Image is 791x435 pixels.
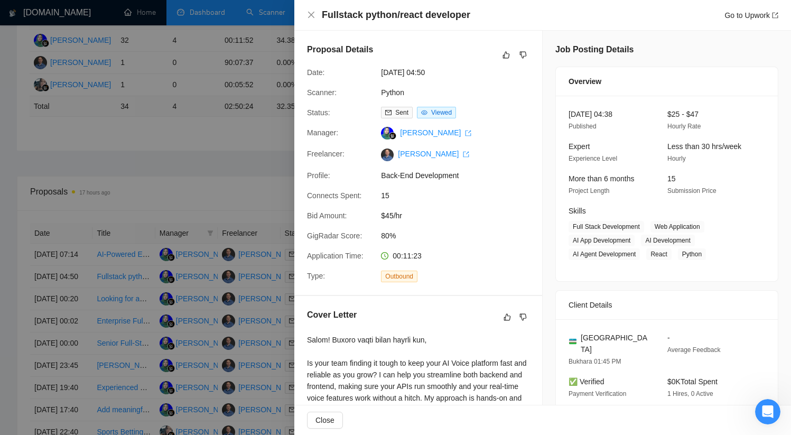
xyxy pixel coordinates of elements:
[667,377,718,386] span: $0K Total Spent
[463,151,469,158] span: export
[431,109,452,116] span: Viewed
[569,123,597,130] span: Published
[465,130,471,136] span: export
[307,88,337,97] span: Scanner:
[381,88,404,97] a: Python
[667,155,686,162] span: Hourly
[569,338,576,345] img: 🇺🇿
[569,76,601,87] span: Overview
[569,155,617,162] span: Experience Level
[755,399,780,424] iframe: Intercom live chat
[650,221,704,233] span: Web Application
[678,248,706,260] span: Python
[667,346,721,354] span: Average Feedback
[569,187,609,195] span: Project Length
[307,43,373,56] h5: Proposal Details
[381,170,539,181] span: Back-End Development
[517,49,529,61] button: dislike
[724,11,778,20] a: Go to Upworkexport
[519,313,527,321] span: dislike
[307,191,362,200] span: Connects Spent:
[307,272,325,280] span: Type:
[519,51,527,59] span: dislike
[381,210,539,221] span: $45/hr
[395,109,408,116] span: Sent
[772,12,778,18] span: export
[667,390,713,397] span: 1 Hires, 0 Active
[307,211,347,220] span: Bid Amount:
[393,252,422,260] span: 00:11:23
[381,252,388,260] span: clock-circle
[398,150,469,158] a: [PERSON_NAME] export
[400,128,471,137] a: [PERSON_NAME] export
[381,230,539,242] span: 80%
[667,187,716,195] span: Submission Price
[569,358,621,365] span: Bukhara 01:45 PM
[307,11,315,20] button: Close
[502,51,510,59] span: like
[389,132,396,140] img: gigradar-bm.png
[501,311,514,323] button: like
[307,11,315,19] span: close
[569,390,626,397] span: Payment Verification
[667,110,699,118] span: $25 - $47
[569,235,635,246] span: AI App Development
[569,221,644,233] span: Full Stack Development
[307,252,364,260] span: Application Time:
[307,412,343,429] button: Close
[307,108,330,117] span: Status:
[307,128,338,137] span: Manager:
[381,67,539,78] span: [DATE] 04:50
[641,235,694,246] span: AI Development
[517,311,529,323] button: dislike
[307,68,324,77] span: Date:
[667,334,670,342] span: -
[569,142,590,151] span: Expert
[569,248,640,260] span: AI Agent Development
[555,43,634,56] h5: Job Posting Details
[307,150,345,158] span: Freelancer:
[646,248,671,260] span: React
[381,190,539,201] span: 15
[569,377,604,386] span: ✅ Verified
[381,149,394,161] img: c1Q7O-tEjht1dvy7r9Ak-GVeSkF-dZh6vVrk_n-S5-bm6IeD8nsUNf9C7zEX2ii3qL
[667,142,741,151] span: Less than 30 hrs/week
[569,291,765,319] div: Client Details
[307,171,330,180] span: Profile:
[307,309,357,321] h5: Cover Letter
[421,109,427,116] span: eye
[307,232,362,240] span: GigRadar Score:
[385,109,392,116] span: mail
[381,271,417,282] span: Outbound
[569,110,612,118] span: [DATE] 04:38
[569,174,635,183] span: More than 6 months
[581,332,650,355] span: [GEOGRAPHIC_DATA]
[667,123,701,130] span: Hourly Rate
[569,207,586,215] span: Skills
[315,414,334,426] span: Close
[504,313,511,321] span: like
[667,174,676,183] span: 15
[500,49,513,61] button: like
[322,8,470,22] h4: Fullstack python/react developer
